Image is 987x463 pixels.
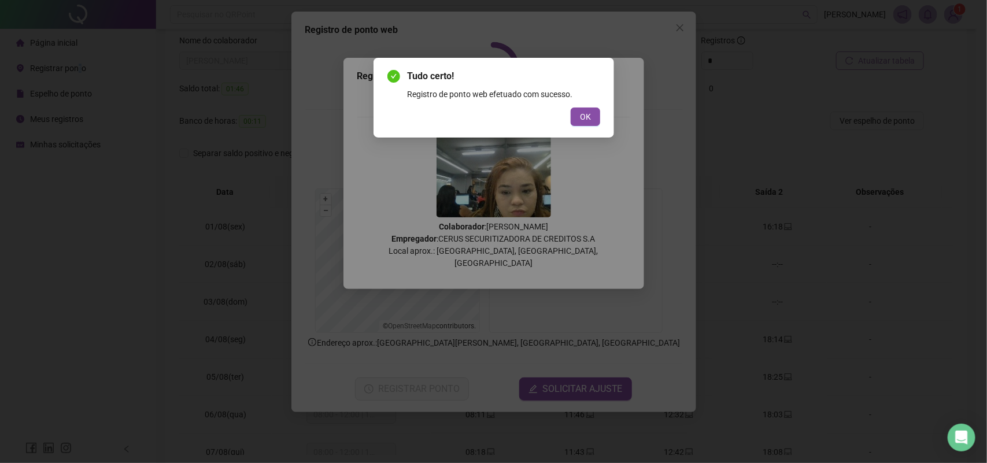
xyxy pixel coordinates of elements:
[948,424,975,451] div: Open Intercom Messenger
[387,70,400,83] span: check-circle
[580,110,591,123] span: OK
[407,88,600,101] div: Registro de ponto web efetuado com sucesso.
[571,108,600,126] button: OK
[407,69,600,83] span: Tudo certo!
